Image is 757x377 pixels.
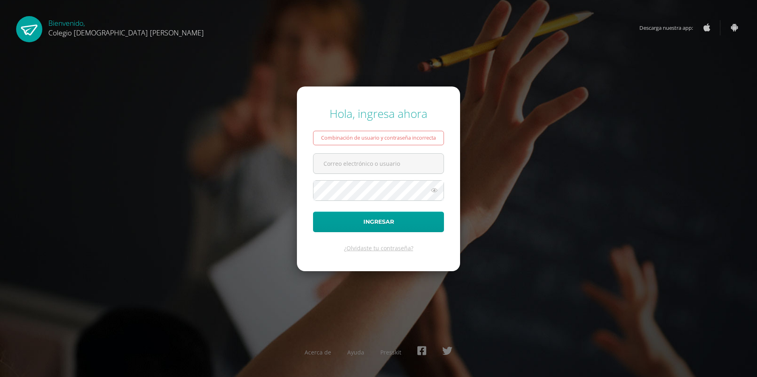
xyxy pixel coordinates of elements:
[305,348,331,356] a: Acerca de
[48,16,204,37] div: Bienvenido,
[313,106,444,121] div: Hola, ingresa ahora
[48,28,204,37] span: Colegio [DEMOGRAPHIC_DATA] [PERSON_NAME]
[639,20,701,35] span: Descarga nuestra app:
[313,212,444,232] button: Ingresar
[313,154,444,173] input: Correo electrónico o usuario
[313,131,444,145] div: Combinación de usuario y contraseña incorrecta
[380,348,401,356] a: Presskit
[344,244,413,252] a: ¿Olvidaste tu contraseña?
[347,348,364,356] a: Ayuda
